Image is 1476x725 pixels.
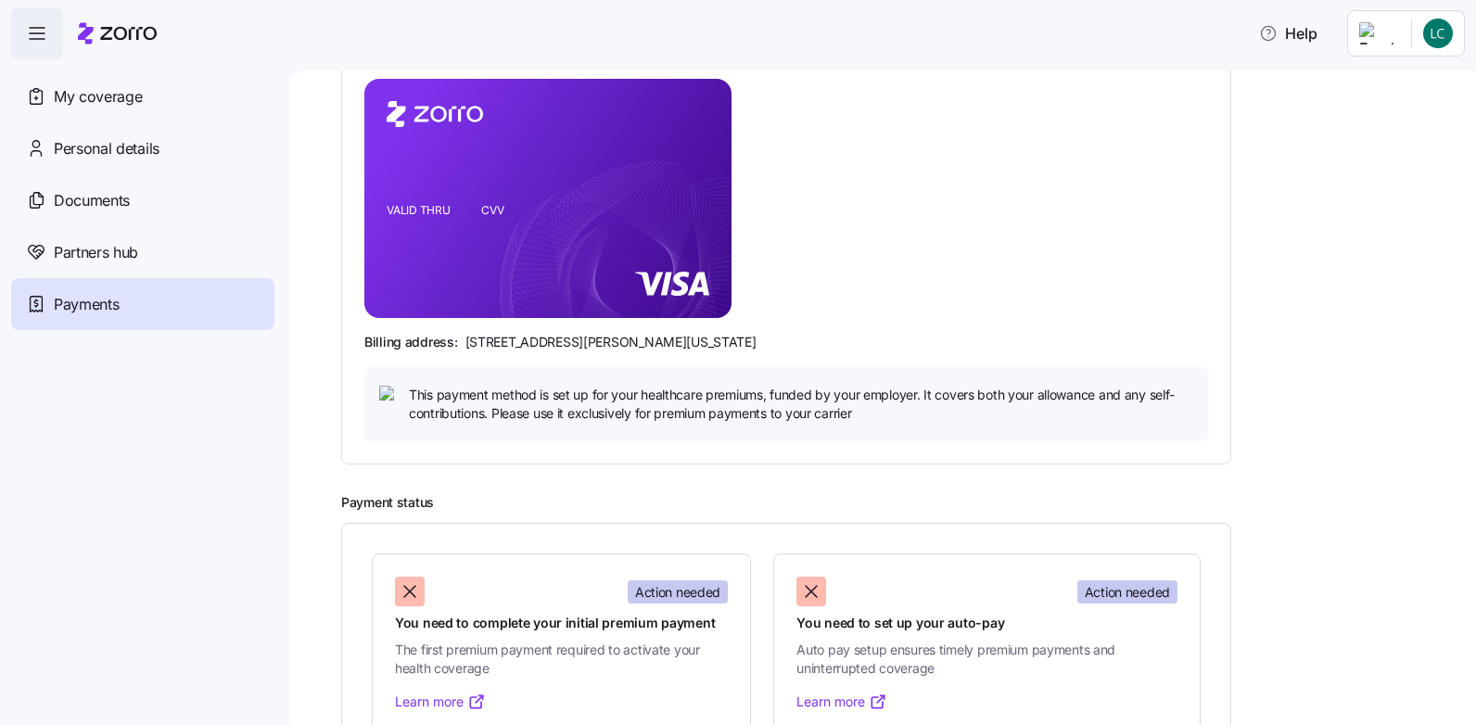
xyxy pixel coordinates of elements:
a: Documents [11,174,274,226]
span: Payments [54,293,119,316]
tspan: CVV [481,204,504,218]
span: Partners hub [54,241,138,264]
img: icon bulb [379,386,401,408]
a: Partners hub [11,226,274,278]
span: Documents [54,189,130,212]
tspan: VALID THRU [387,204,451,218]
span: You need to complete your initial premium payment [395,614,728,632]
img: Employer logo [1359,22,1396,45]
a: Payments [11,278,274,330]
span: This payment method is set up for your healthcare premiums, funded by your employer. It covers bo... [409,386,1193,424]
a: Learn more [796,693,887,711]
a: Personal details [11,122,274,174]
img: aa08532ec09fb9adffadff08c74dbd86 [1423,19,1453,48]
span: Personal details [54,137,159,160]
span: My coverage [54,85,142,108]
span: Action needed [1085,583,1170,602]
span: Billing address: [364,333,458,351]
span: You need to set up your auto-pay [796,614,1177,632]
span: [STREET_ADDRESS][PERSON_NAME][US_STATE] [465,333,757,351]
button: Help [1244,15,1332,52]
span: Action needed [635,583,720,602]
a: My coverage [11,70,274,122]
span: The first premium payment required to activate your health coverage [395,641,728,679]
h2: Payment status [341,494,1450,512]
span: Auto pay setup ensures timely premium payments and uninterrupted coverage [796,641,1177,679]
span: Help [1259,22,1317,45]
a: Learn more [395,693,486,711]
